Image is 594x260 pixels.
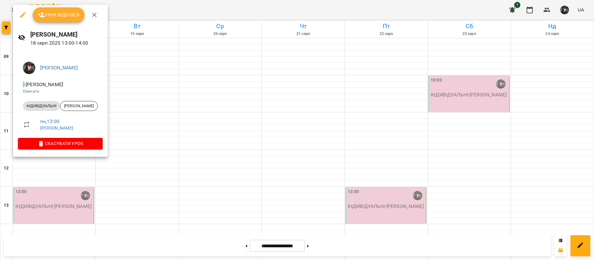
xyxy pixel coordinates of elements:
[23,103,60,109] span: ІНДИВІДУАЛЬНІ
[60,101,98,111] div: [PERSON_NAME]
[38,11,80,19] span: Урок відбувся
[40,118,59,124] a: пн , 13:00
[30,30,103,39] h6: [PERSON_NAME]
[33,7,85,22] button: Урок відбувся
[60,103,97,109] span: [PERSON_NAME]
[18,138,103,149] button: Скасувати Урок
[30,39,103,47] p: 18 серп 2025 13:00 - 14:00
[23,88,98,95] p: Кімната
[23,82,64,87] span: - [PERSON_NAME]
[40,126,73,130] a: [PERSON_NAME]
[40,65,78,71] a: [PERSON_NAME]
[23,62,35,74] img: 263e74ab04eeb3646fb982e871862100.jpg
[23,140,98,147] span: Скасувати Урок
